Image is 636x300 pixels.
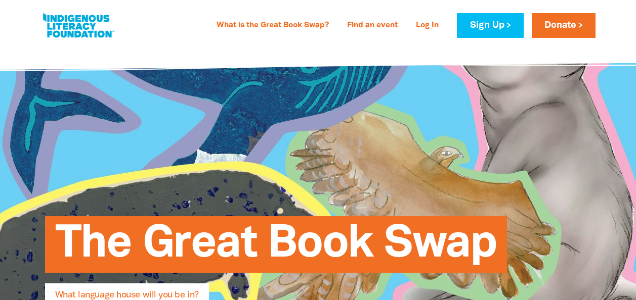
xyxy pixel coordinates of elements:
a: Sign Up [457,13,523,38]
span: The Great Book Swap [55,224,497,273]
a: What is the Great Book Swap? [210,18,335,34]
a: Find an event [341,18,404,34]
a: Donate [532,13,596,38]
a: Log In [410,18,445,34]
